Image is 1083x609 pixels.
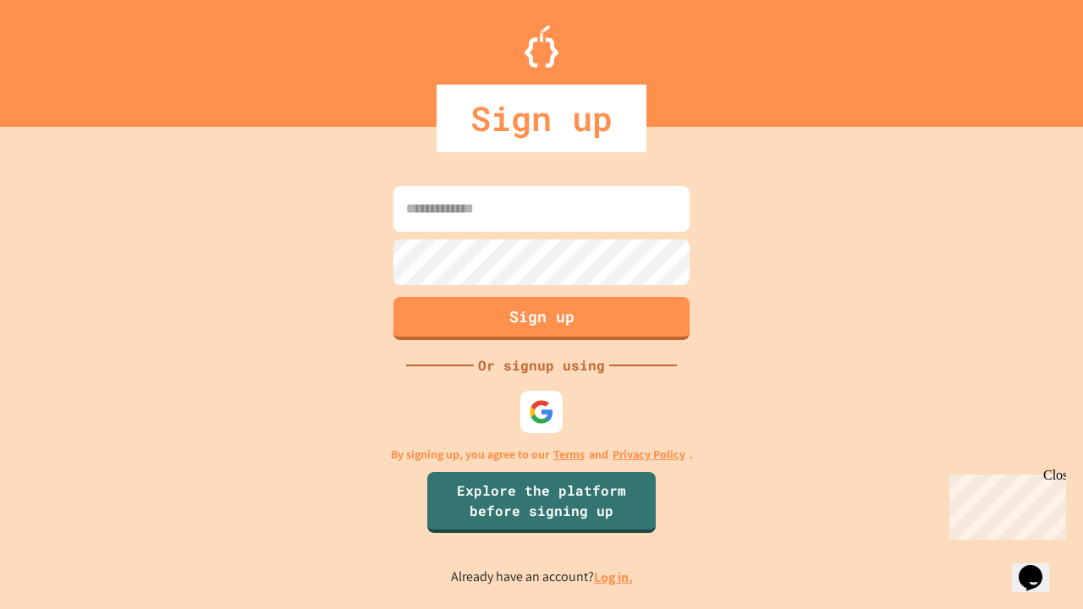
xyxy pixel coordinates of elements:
[613,446,685,464] a: Privacy Policy
[427,472,656,533] a: Explore the platform before signing up
[594,568,633,586] a: Log in.
[529,399,554,425] img: google-icon.svg
[437,85,646,152] div: Sign up
[391,446,693,464] p: By signing up, you agree to our and .
[393,297,690,340] button: Sign up
[1012,541,1066,592] iframe: chat widget
[943,468,1066,540] iframe: chat widget
[7,7,117,107] div: Chat with us now!Close
[553,446,585,464] a: Terms
[474,355,609,376] div: Or signup using
[525,25,558,68] img: Logo.svg
[451,567,633,588] p: Already have an account?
